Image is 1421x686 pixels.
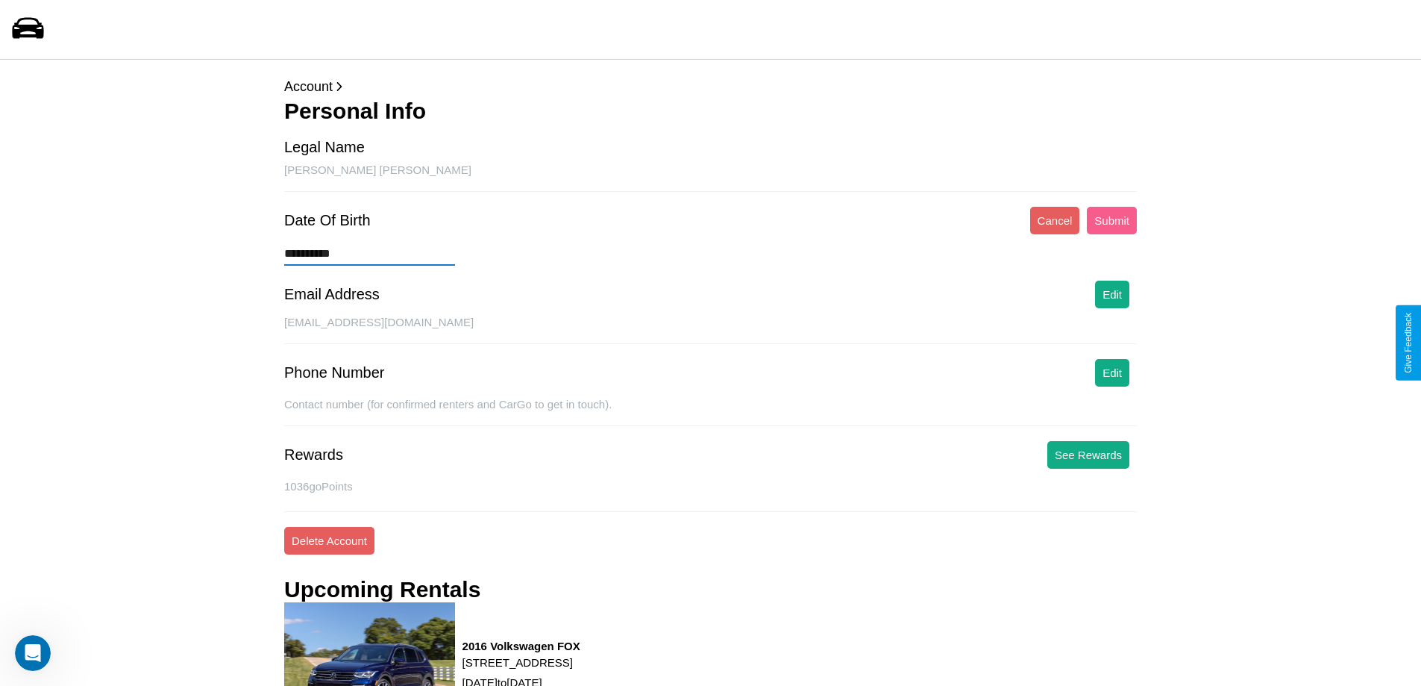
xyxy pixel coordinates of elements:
div: Phone Number [284,364,385,381]
button: Delete Account [284,527,374,555]
button: Submit [1087,207,1137,234]
button: See Rewards [1047,441,1129,469]
div: Date Of Birth [284,212,371,229]
h3: Upcoming Rentals [284,577,480,602]
p: 1036 goPoints [284,476,1137,496]
button: Cancel [1030,207,1080,234]
iframe: Intercom live chat [15,635,51,671]
div: Legal Name [284,139,365,156]
div: Rewards [284,446,343,464]
h3: 2016 Volkswagen FOX [462,640,580,652]
h3: Personal Info [284,99,1137,124]
div: Contact number (for confirmed renters and CarGo to get in touch). [284,398,1137,426]
button: Edit [1095,359,1129,387]
button: Edit [1095,281,1129,308]
div: Give Feedback [1403,313,1414,373]
div: [EMAIL_ADDRESS][DOMAIN_NAME] [284,316,1137,344]
p: Account [284,75,1137,99]
div: [PERSON_NAME] [PERSON_NAME] [284,163,1137,192]
p: [STREET_ADDRESS] [462,652,580,673]
div: Email Address [284,286,380,303]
